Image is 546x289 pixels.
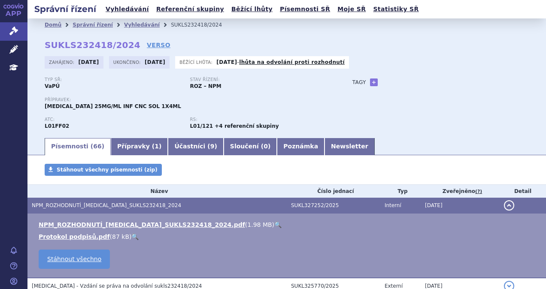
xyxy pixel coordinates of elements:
span: Ukončeno: [113,59,143,66]
span: 1.98 MB [247,221,272,228]
th: Detail [500,185,546,198]
span: Stáhnout všechny písemnosti (zip) [57,167,158,173]
a: Stáhnout všechny písemnosti (zip) [45,164,162,176]
a: VERSO [147,41,170,49]
li: SUKLS232418/2024 [171,18,233,31]
a: Účastníci (9) [168,138,223,155]
span: Interní [385,202,401,208]
strong: pembrolizumab [190,123,213,129]
span: KEYTRUDA - Vzdání se práva na odvolání sukls232418/2024 [32,283,202,289]
a: Moje SŘ [335,3,368,15]
strong: [DATE] [145,59,165,65]
p: Stav řízení: [190,77,326,82]
th: Číslo jednací [287,185,380,198]
th: Zveřejněno [421,185,500,198]
a: 🔍 [274,221,282,228]
button: detail [504,200,514,211]
strong: SUKLS232418/2024 [45,40,140,50]
a: Vyhledávání [103,3,152,15]
p: Přípravek: [45,97,335,102]
li: ( ) [39,220,537,229]
p: Typ SŘ: [45,77,181,82]
a: Vyhledávání [124,22,160,28]
a: lhůta na odvolání proti rozhodnutí [239,59,345,65]
a: Přípravky (1) [111,138,168,155]
a: Protokol podpisů.pdf [39,233,110,240]
a: NPM_ROZHODNUTÍ_[MEDICAL_DATA]_SUKLS232418_2024.pdf [39,221,245,228]
p: ATC: [45,117,181,122]
th: Název [27,185,287,198]
strong: VaPÚ [45,83,60,89]
h2: Správní řízení [27,3,103,15]
a: Písemnosti SŘ [277,3,333,15]
a: + [370,78,378,86]
a: Stáhnout všechno [39,250,110,269]
p: RS: [190,117,326,122]
span: 66 [93,143,101,150]
a: Domů [45,22,61,28]
strong: ROZ – NPM [190,83,221,89]
a: Běžící lhůty [229,3,275,15]
a: Newsletter [325,138,375,155]
a: Poznámka [277,138,325,155]
span: 9 [210,143,215,150]
strong: PEMBROLIZUMAB [45,123,69,129]
h3: Tagy [352,77,366,87]
span: Běžící lhůta: [179,59,214,66]
span: 87 kB [112,233,129,240]
td: SUKL327252/2025 [287,198,380,214]
a: Statistiky SŘ [370,3,421,15]
span: [MEDICAL_DATA] 25MG/ML INF CNC SOL 1X4ML [45,103,181,109]
span: 0 [264,143,268,150]
a: Písemnosti (66) [45,138,111,155]
span: 1 [155,143,159,150]
p: - [216,59,345,66]
span: NPM_ROZHODNUTÍ_KEYTRUDA_SUKLS232418_2024 [32,202,181,208]
td: [DATE] [421,198,500,214]
li: ( ) [39,232,537,241]
a: Sloučení (0) [224,138,277,155]
a: Správní řízení [73,22,113,28]
a: 🔍 [131,233,139,240]
th: Typ [380,185,421,198]
strong: +4 referenční skupiny [215,123,279,129]
span: Zahájeno: [49,59,76,66]
abbr: (?) [475,189,482,195]
a: Referenční skupiny [154,3,227,15]
strong: [DATE] [216,59,237,65]
strong: [DATE] [79,59,99,65]
span: Externí [385,283,403,289]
